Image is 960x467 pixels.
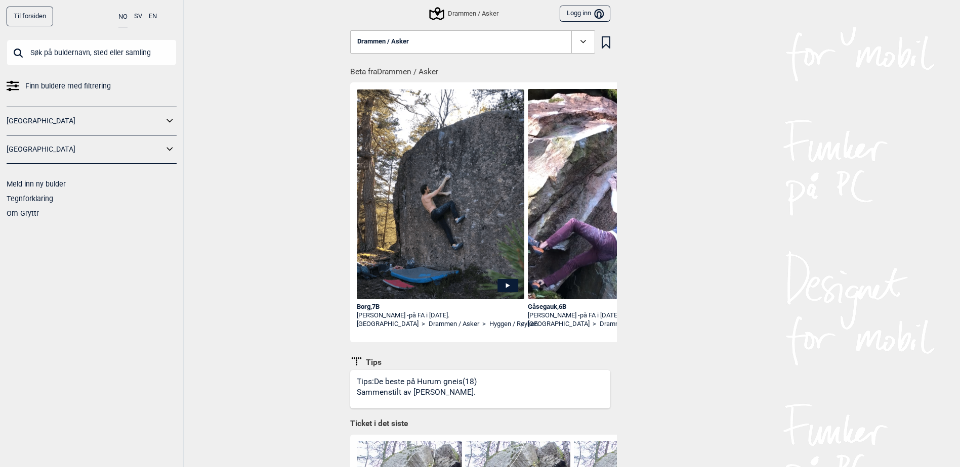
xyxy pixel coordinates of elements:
[593,320,596,329] span: >
[350,370,610,409] a: Tips:De beste på Hurum gneis(18)Sammenstilt av [PERSON_NAME].
[7,180,66,188] a: Meld inn ny bulder
[350,418,610,430] h1: Ticket i det siste
[350,30,595,54] button: Drammen / Asker
[357,387,476,398] p: Sammenstilt av [PERSON_NAME].
[357,38,409,45] span: Drammen / Asker
[25,79,111,94] span: Finn buldere med filtrering
[528,303,696,311] div: Gåsegauk , 6B
[528,311,696,320] div: [PERSON_NAME] -
[357,377,479,409] div: Tips: De beste på Hurum gneis (18)
[528,89,696,319] img: Jorgen pa Gasegauk
[600,320,650,329] a: Drammen / Asker
[7,195,53,203] a: Tegnforklaring
[7,142,163,157] a: [GEOGRAPHIC_DATA]
[350,60,617,78] h1: Beta fra Drammen / Asker
[422,320,425,329] span: >
[7,7,53,26] a: Til forsiden
[482,320,486,329] span: >
[580,311,620,319] span: på FA i [DATE].
[429,320,479,329] a: Drammen / Asker
[528,320,590,329] a: [GEOGRAPHIC_DATA]
[489,320,538,329] a: Hyggen / Røyken
[560,6,610,22] button: Logg inn
[357,320,419,329] a: [GEOGRAPHIC_DATA]
[363,357,382,367] span: Tips
[7,114,163,128] a: [GEOGRAPHIC_DATA]
[409,311,449,319] span: på FA i [DATE].
[149,7,157,26] button: EN
[431,8,498,20] div: Drammen / Asker
[357,89,525,300] img: Jorgen pa Borg
[118,7,128,27] button: NO
[7,209,39,217] a: Om Gryttr
[357,303,525,311] div: Borg , 7B
[7,39,177,66] input: Søk på buldernavn, sted eller samling
[357,311,525,320] div: [PERSON_NAME] -
[134,7,142,26] button: SV
[7,79,177,94] a: Finn buldere med filtrering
